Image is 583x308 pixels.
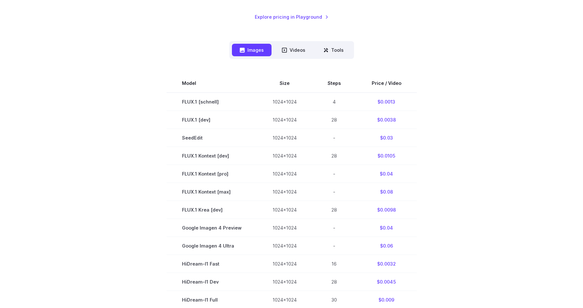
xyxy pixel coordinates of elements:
td: - [312,219,356,237]
td: 1024x1024 [257,147,312,165]
td: 1024x1024 [257,165,312,183]
td: 28 [312,111,356,129]
td: FLUX.1 [dev] [167,111,257,129]
td: Google Imagen 4 Preview [167,219,257,237]
td: SeedEdit [167,129,257,147]
td: $0.0098 [356,201,417,219]
td: - [312,183,356,201]
td: FLUX.1 [schnell] [167,93,257,111]
td: 1024x1024 [257,129,312,147]
td: 1024x1024 [257,237,312,255]
td: $0.0038 [356,111,417,129]
td: $0.03 [356,129,417,147]
td: $0.04 [356,219,417,237]
td: 4 [312,93,356,111]
th: Steps [312,74,356,92]
td: HiDream-I1 Fast [167,255,257,273]
td: FLUX.1 Kontext [max] [167,183,257,201]
button: Images [232,44,272,56]
td: $0.0013 [356,93,417,111]
td: 1024x1024 [257,93,312,111]
td: 1024x1024 [257,219,312,237]
td: - [312,129,356,147]
td: 1024x1024 [257,111,312,129]
td: $0.08 [356,183,417,201]
td: 28 [312,147,356,165]
td: FLUX.1 Krea [dev] [167,201,257,219]
td: - [312,165,356,183]
td: Google Imagen 4 Ultra [167,237,257,255]
td: $0.06 [356,237,417,255]
td: FLUX.1 Kontext [pro] [167,165,257,183]
td: 16 [312,255,356,273]
td: HiDream-I1 Dev [167,273,257,291]
td: 1024x1024 [257,255,312,273]
th: Price / Video [356,74,417,92]
td: - [312,237,356,255]
button: Tools [316,44,351,56]
td: 28 [312,201,356,219]
td: 28 [312,273,356,291]
th: Model [167,74,257,92]
td: $0.04 [356,165,417,183]
a: Explore pricing in Playground [255,13,329,21]
td: $0.0045 [356,273,417,291]
td: FLUX.1 Kontext [dev] [167,147,257,165]
td: 1024x1024 [257,201,312,219]
td: 1024x1024 [257,273,312,291]
button: Videos [274,44,313,56]
th: Size [257,74,312,92]
td: 1024x1024 [257,183,312,201]
td: $0.0105 [356,147,417,165]
td: $0.0032 [356,255,417,273]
